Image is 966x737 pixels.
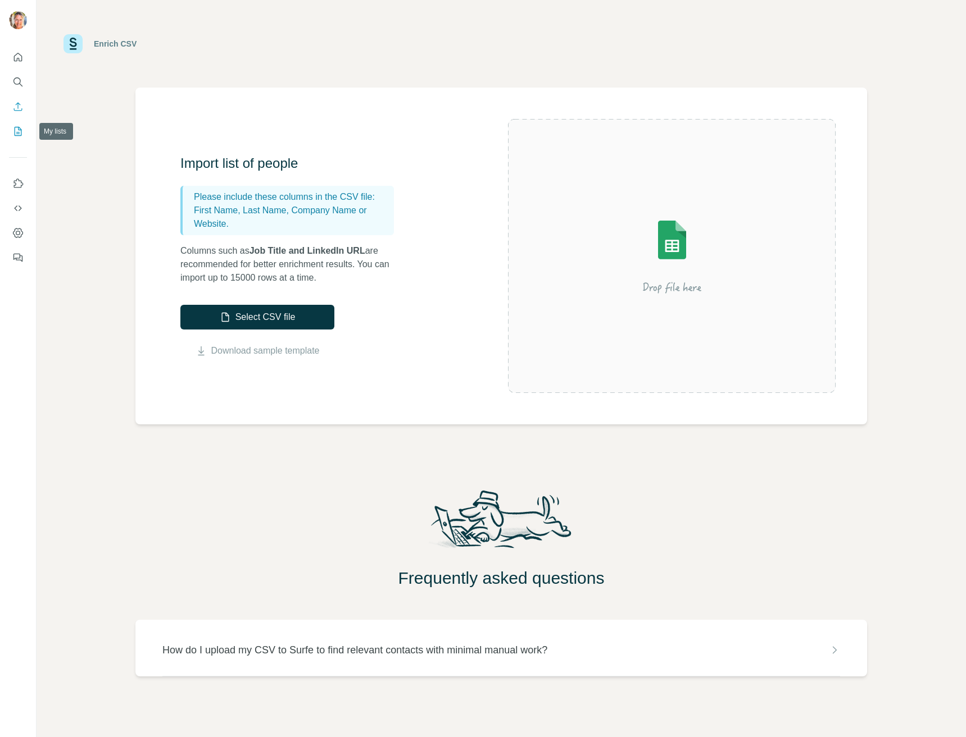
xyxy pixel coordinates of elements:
h3: Import list of people [180,154,405,172]
img: Surfe Logo [64,34,83,53]
p: How do I upload my CSV to Surfe to find relevant contacts with minimal manual work? [162,642,547,658]
a: Download sample template [211,344,320,358]
img: Avatar [9,11,27,29]
h2: Frequently asked questions [37,568,966,588]
img: Surfe Illustration - Drop file here or select below [571,189,773,323]
p: Please include these columns in the CSV file: [194,190,389,204]
button: Search [9,72,27,92]
button: My lists [9,121,27,141]
span: Job Title and LinkedIn URL [250,246,365,255]
button: Enrich CSV [9,97,27,117]
button: Use Surfe API [9,198,27,218]
button: Download sample template [180,344,334,358]
p: Columns such as are recommended for better enrichment results. You can import up to 15000 rows at... [180,244,405,285]
button: Dashboard [9,223,27,243]
button: Feedback [9,248,27,268]
div: Enrich CSV [94,38,137,49]
button: Quick start [9,47,27,67]
p: First Name, Last Name, Company Name or Website. [194,204,389,231]
img: Surfe Mascot Illustration [420,487,582,559]
button: Select CSV file [180,305,334,329]
button: Use Surfe on LinkedIn [9,173,27,194]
